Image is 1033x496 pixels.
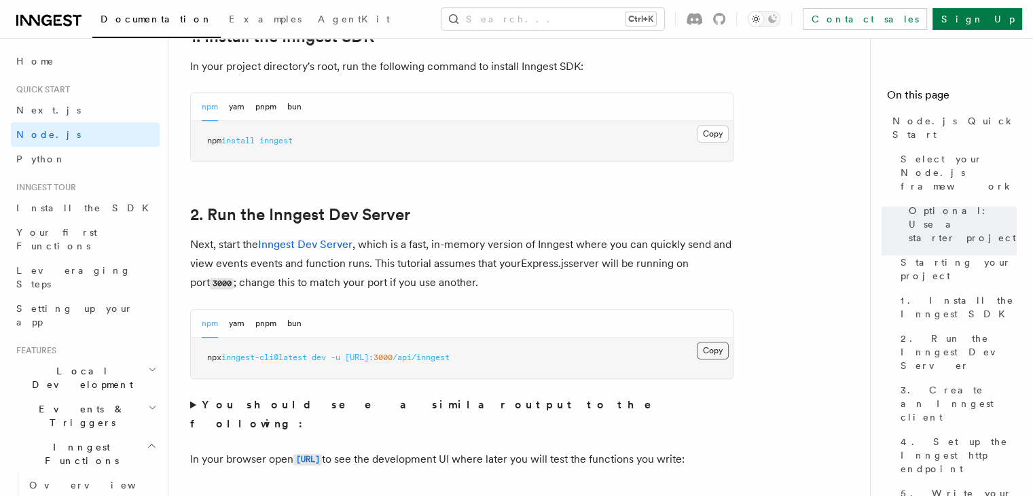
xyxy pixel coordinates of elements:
button: Local Development [11,359,160,397]
a: Select your Node.js framework [895,147,1017,198]
code: [URL] [293,454,322,465]
span: Starting your project [901,255,1017,283]
span: Documentation [101,14,213,24]
span: Features [11,345,56,356]
span: 4. Set up the Inngest http endpoint [901,435,1017,476]
span: Inngest tour [11,182,76,193]
span: Optional: Use a starter project [909,204,1017,245]
span: /api/inngest [393,353,450,362]
code: 3000 [210,278,234,289]
a: Node.js Quick Start [887,109,1017,147]
a: Leveraging Steps [11,258,160,296]
span: Examples [229,14,302,24]
span: Leveraging Steps [16,265,131,289]
button: yarn [229,93,244,121]
span: Next.js [16,105,81,116]
span: inngest-cli@latest [221,353,307,362]
kbd: Ctrl+K [626,12,656,26]
span: Overview [29,480,169,491]
p: In your project directory's root, run the following command to install Inngest SDK: [190,57,733,76]
button: Copy [697,125,729,143]
span: npm [207,136,221,145]
p: Next, start the , which is a fast, in-memory version of Inngest where you can quickly send and vi... [190,235,733,293]
a: Next.js [11,98,160,122]
span: Inngest Functions [11,440,147,467]
span: Events & Triggers [11,402,148,429]
a: Inngest Dev Server [258,238,352,251]
a: Documentation [92,4,221,38]
span: Install the SDK [16,202,157,213]
span: inngest [259,136,293,145]
a: Setting up your app [11,296,160,334]
span: install [221,136,255,145]
button: pnpm [255,310,276,338]
button: bun [287,310,302,338]
button: npm [202,310,218,338]
span: 3. Create an Inngest client [901,383,1017,424]
summary: You should see a similar output to the following: [190,395,733,433]
span: dev [312,353,326,362]
a: AgentKit [310,4,398,37]
span: npx [207,353,221,362]
h4: On this page [887,87,1017,109]
span: Node.js Quick Start [892,114,1017,141]
a: Python [11,147,160,171]
a: Node.js [11,122,160,147]
a: 2. Run the Inngest Dev Server [190,205,410,224]
a: 1. Install the Inngest SDK [895,288,1017,326]
button: Events & Triggers [11,397,160,435]
button: Copy [697,342,729,359]
button: Toggle dark mode [748,11,780,27]
span: 1. Install the Inngest SDK [901,294,1017,321]
button: npm [202,93,218,121]
span: Select your Node.js framework [901,152,1017,193]
a: Examples [221,4,310,37]
a: 3. Create an Inngest client [895,378,1017,429]
p: In your browser open to see the development UI where later you will test the functions you write: [190,450,733,470]
span: Local Development [11,364,148,391]
a: Install the SDK [11,196,160,220]
a: 2. Run the Inngest Dev Server [895,326,1017,378]
a: Contact sales [803,8,927,30]
span: -u [331,353,340,362]
span: Home [16,54,54,68]
a: Your first Functions [11,220,160,258]
a: Optional: Use a starter project [903,198,1017,250]
span: AgentKit [318,14,390,24]
span: Your first Functions [16,227,97,251]
a: Starting your project [895,250,1017,288]
span: Quick start [11,84,70,95]
span: Node.js [16,129,81,140]
a: Sign Up [932,8,1022,30]
a: [URL] [293,453,322,465]
button: pnpm [255,93,276,121]
a: 4. Set up the Inngest http endpoint [895,429,1017,481]
span: 2. Run the Inngest Dev Server [901,332,1017,372]
button: Search...Ctrl+K [441,8,664,30]
button: yarn [229,310,244,338]
button: Inngest Functions [11,435,160,473]
button: bun [287,93,302,121]
strong: You should see a similar output to the following: [190,398,670,430]
a: Home [11,49,160,73]
span: [URL]: [345,353,374,362]
span: Python [16,154,66,164]
span: 3000 [374,353,393,362]
span: Setting up your app [16,303,133,327]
